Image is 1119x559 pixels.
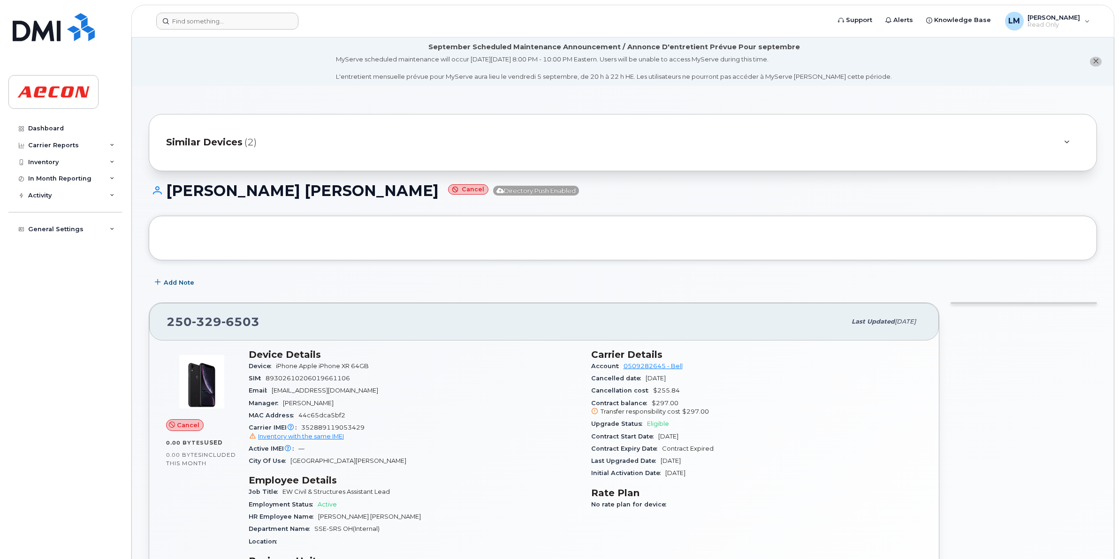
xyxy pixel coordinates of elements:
[249,412,298,419] span: MAC Address
[249,424,580,441] span: 352889119053429
[591,469,665,476] span: Initial Activation Date
[204,439,223,446] span: used
[591,375,646,382] span: Cancelled date
[149,182,1097,199] h1: [PERSON_NAME] [PERSON_NAME]
[318,513,421,520] span: [PERSON_NAME] [PERSON_NAME]
[336,55,892,81] div: MyServe scheduled maintenance will occur [DATE][DATE] 8:00 PM - 10:00 PM Eastern. Users will be u...
[290,457,406,464] span: [GEOGRAPHIC_DATA][PERSON_NAME]
[249,387,272,394] span: Email
[221,315,259,329] span: 6503
[249,363,276,370] span: Device
[624,363,683,370] a: 0509282645 - Bell
[244,136,257,149] span: (2)
[276,363,369,370] span: iPhone Apple iPhone XR 64GB
[591,349,922,360] h3: Carrier Details
[272,387,378,394] span: [EMAIL_ADDRESS][DOMAIN_NAME]
[298,445,304,452] span: —
[682,408,709,415] span: $297.00
[852,318,895,325] span: Last updated
[298,412,345,419] span: 44c65dca5bf2
[591,501,671,508] span: No rate plan for device
[249,513,318,520] span: HR Employee Name
[591,457,661,464] span: Last Upgraded Date
[249,475,580,486] h3: Employee Details
[249,375,266,382] span: SIM
[249,525,314,532] span: Department Name
[493,186,579,196] span: Directory Push Enabled
[192,315,221,329] span: 329
[653,387,680,394] span: $255.84
[591,400,922,416] span: $297.00
[591,445,662,452] span: Contract Expiry Date
[591,487,922,499] h3: Rate Plan
[258,433,344,440] span: Inventory with the same IMEI
[428,42,800,52] div: September Scheduled Maintenance Announcement / Annonce D'entretient Prévue Pour septembre
[249,349,580,360] h3: Device Details
[318,501,337,508] span: Active
[249,488,282,495] span: Job Title
[283,400,334,407] span: [PERSON_NAME]
[591,363,624,370] span: Account
[166,136,243,149] span: Similar Devices
[601,408,680,415] span: Transfer responsibility cost
[249,400,283,407] span: Manager
[895,318,916,325] span: [DATE]
[166,451,236,467] span: included this month
[591,433,658,440] span: Contract Start Date
[662,445,714,452] span: Contract Expired
[591,420,647,427] span: Upgrade Status
[1090,57,1102,67] button: close notification
[149,274,202,291] button: Add Note
[647,420,669,427] span: Eligible
[249,433,344,440] a: Inventory with the same IMEI
[448,184,488,195] small: Cancel
[665,469,685,476] span: [DATE]
[249,457,290,464] span: City Of Use
[646,375,666,382] span: [DATE]
[249,445,298,452] span: Active IMEI
[249,424,301,431] span: Carrier IMEI
[658,433,678,440] span: [DATE]
[314,525,380,532] span: SSE-SRS OH(Internal)
[282,488,390,495] span: EW Civil & Structures Assistant Lead
[249,538,282,545] span: Location
[591,400,652,407] span: Contract balance
[166,439,204,446] span: 0.00 Bytes
[591,387,653,394] span: Cancellation cost
[249,501,318,508] span: Employment Status
[166,452,202,458] span: 0.00 Bytes
[167,315,259,329] span: 250
[174,354,230,410] img: image20231002-3703462-1qb80zy.jpeg
[266,375,350,382] span: 89302610206019661106
[164,278,194,287] span: Add Note
[177,421,199,430] span: Cancel
[661,457,681,464] span: [DATE]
